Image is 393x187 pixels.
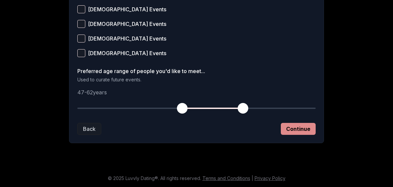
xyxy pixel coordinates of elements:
[88,7,166,12] span: [DEMOGRAPHIC_DATA] Events
[255,175,285,181] a: Privacy Policy
[77,35,85,43] button: [DEMOGRAPHIC_DATA] Events
[77,5,85,13] button: [DEMOGRAPHIC_DATA] Events
[88,50,166,56] span: [DEMOGRAPHIC_DATA] Events
[88,21,166,27] span: [DEMOGRAPHIC_DATA] Events
[252,175,253,181] span: |
[202,175,250,181] a: Terms and Conditions
[77,49,85,57] button: [DEMOGRAPHIC_DATA] Events
[77,68,316,74] label: Preferred age range of people you'd like to meet...
[77,88,316,96] p: 47 - 62 years
[77,76,316,83] p: Used to curate future events.
[77,20,85,28] button: [DEMOGRAPHIC_DATA] Events
[281,123,316,135] button: Continue
[88,36,166,41] span: [DEMOGRAPHIC_DATA] Events
[77,123,101,135] button: Back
